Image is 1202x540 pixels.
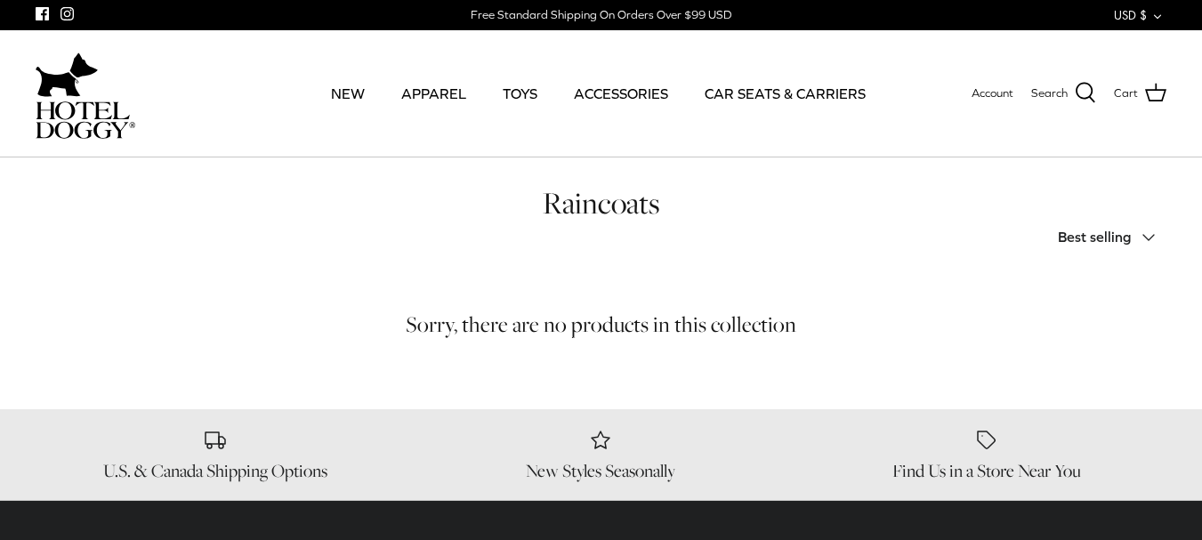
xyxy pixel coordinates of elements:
h1: Raincoats [36,184,1166,222]
a: U.S. & Canada Shipping Options [36,427,395,482]
a: Cart [1114,82,1166,105]
h6: New Styles Seasonally [422,460,781,482]
a: CAR SEATS & CARRIERS [689,63,882,124]
div: Free Standard Shipping On Orders Over $99 USD [471,7,731,23]
span: Best selling [1058,229,1131,245]
button: Best selling [1058,218,1166,257]
a: Find Us in a Store Near You [807,427,1166,482]
h5: Sorry, there are no products in this collection [36,310,1166,338]
span: Search [1031,85,1068,103]
a: ACCESSORIES [558,63,684,124]
h6: U.S. & Canada Shipping Options [36,460,395,482]
span: Cart [1114,85,1138,103]
img: hoteldoggycom [36,101,135,139]
a: hoteldoggycom [36,48,135,139]
a: NEW [315,63,381,124]
a: Instagram [61,7,74,20]
a: Search [1031,82,1096,105]
a: Free Standard Shipping On Orders Over $99 USD [471,2,731,28]
h6: Find Us in a Store Near You [807,460,1166,482]
a: Facebook [36,7,49,20]
a: Account [972,85,1013,103]
div: Primary navigation [264,63,932,124]
a: APPAREL [385,63,482,124]
img: dog-icon.svg [36,48,98,101]
a: TOYS [487,63,553,124]
span: Account [972,86,1013,100]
